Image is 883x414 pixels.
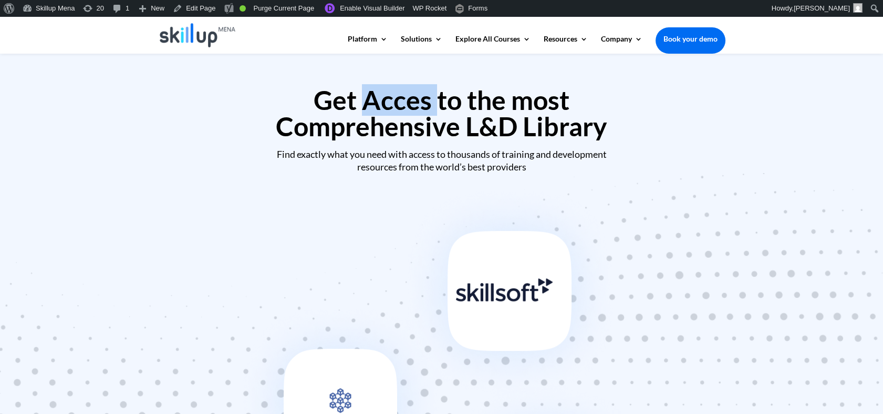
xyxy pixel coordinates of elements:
[160,23,236,47] img: Skillup Mena
[240,5,246,12] div: Good
[455,35,531,53] a: Explore All Courses
[158,87,725,145] h2: Get Acces to the most Comprehensive L&D Library
[830,363,883,414] iframe: Chat Widget
[158,148,725,173] div: Find exactly what you need with access to thousands of training and development resources from th...
[544,35,588,53] a: Resources
[401,35,442,53] a: Solutions
[794,4,850,12] span: [PERSON_NAME]
[348,35,388,53] a: Platform
[656,27,725,51] a: Book your demo
[601,35,642,53] a: Company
